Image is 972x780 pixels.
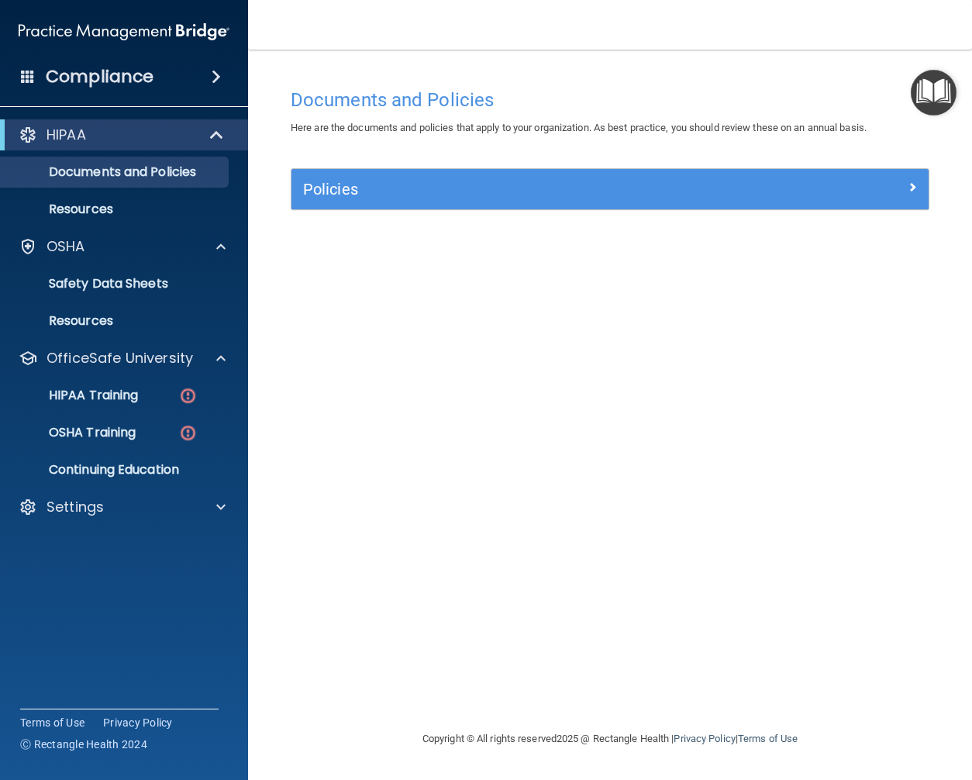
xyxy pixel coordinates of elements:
[20,737,147,752] span: Ⓒ Rectangle Health 2024
[19,498,226,516] a: Settings
[19,349,226,368] a: OfficeSafe University
[10,462,222,478] p: Continuing Education
[674,733,735,744] a: Privacy Policy
[178,423,198,443] img: danger-circle.6113f641.png
[20,715,84,730] a: Terms of Use
[103,715,173,730] a: Privacy Policy
[178,386,198,406] img: danger-circle.6113f641.png
[46,66,153,88] h4: Compliance
[10,164,222,180] p: Documents and Policies
[303,181,758,198] h5: Policies
[47,126,86,144] p: HIPAA
[47,349,193,368] p: OfficeSafe University
[291,122,867,133] span: Here are the documents and policies that apply to your organization. As best practice, you should...
[10,202,222,217] p: Resources
[19,126,225,144] a: HIPAA
[10,313,222,329] p: Resources
[738,733,798,744] a: Terms of Use
[19,16,229,47] img: PMB logo
[47,237,85,256] p: OSHA
[303,177,917,202] a: Policies
[19,237,226,256] a: OSHA
[10,425,136,440] p: OSHA Training
[10,388,138,403] p: HIPAA Training
[10,276,222,292] p: Safety Data Sheets
[911,70,956,116] button: Open Resource Center
[291,90,929,110] h4: Documents and Policies
[705,671,953,732] iframe: Drift Widget Chat Controller
[47,498,104,516] p: Settings
[327,714,893,764] div: Copyright © All rights reserved 2025 @ Rectangle Health | |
